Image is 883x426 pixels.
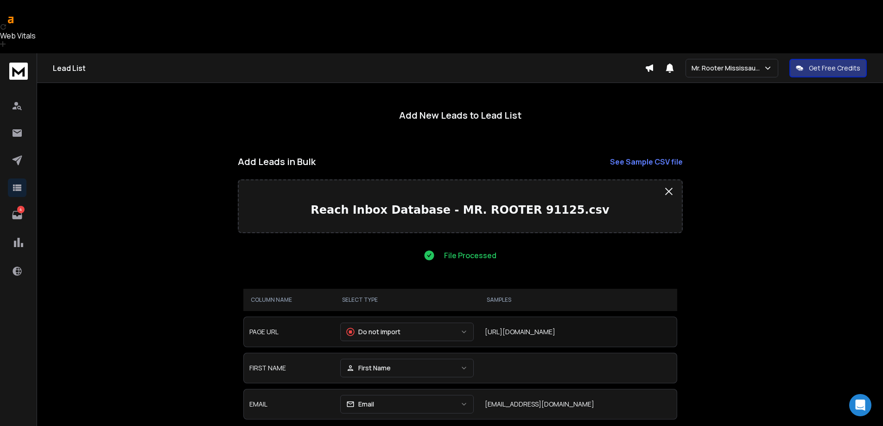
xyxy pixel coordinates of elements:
h1: Lead List [53,63,645,74]
td: [EMAIL_ADDRESS][DOMAIN_NAME] [479,389,677,420]
td: EMAIL [243,389,335,420]
th: COLUMN NAME [243,289,335,311]
img: logo [9,63,28,80]
div: Do not import [346,327,400,337]
a: See Sample CSV file [610,156,683,167]
div: Open Intercom Messenger [849,394,871,416]
th: SELECT TYPE [335,289,479,311]
p: 4 [17,206,25,213]
p: Get Free Credits [809,64,860,73]
div: Email [346,400,374,409]
button: Get Free Credits [789,59,867,77]
div: First Name [346,363,391,373]
th: SAMPLES [479,289,677,311]
h1: Add New Leads to Lead List [399,109,521,122]
p: Reach Inbox Database - MR. ROOTER 91125.csv [246,203,674,217]
p: File Processed [444,250,496,261]
td: PAGE URL [243,317,335,347]
p: Mr. Rooter Mississauga [692,64,763,73]
a: 4 [8,206,26,224]
strong: See Sample CSV file [610,157,683,167]
h1: Add Leads in Bulk [238,155,316,168]
td: FIRST NAME [243,353,335,383]
td: [URL][DOMAIN_NAME] [479,317,677,347]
